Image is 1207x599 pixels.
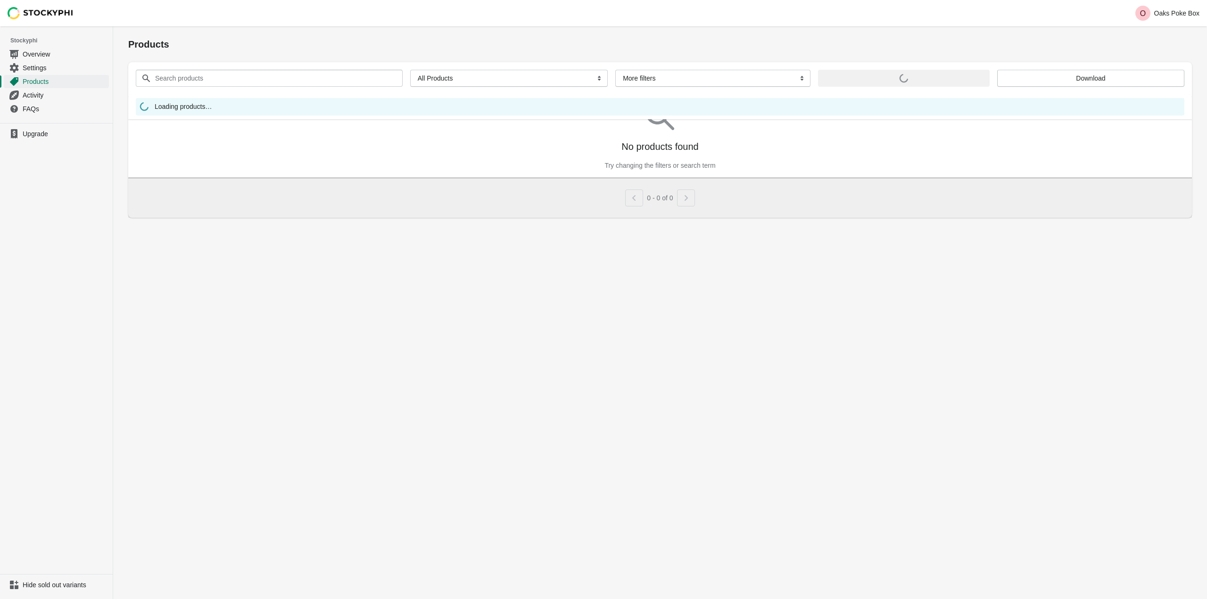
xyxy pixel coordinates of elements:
span: Products [23,77,107,86]
img: Stockyphi [8,7,74,19]
a: Settings [4,61,109,74]
p: Oaks Poke Box [1154,9,1200,17]
input: Search products [155,70,386,87]
text: O [1140,9,1145,17]
p: Try changing the filters or search term [604,161,715,170]
span: Overview [23,49,107,59]
span: Hide sold out variants [23,580,107,590]
span: Activity [23,90,107,100]
span: Download [1076,74,1105,82]
button: Avatar with initials OOaks Poke Box [1132,4,1204,23]
nav: Pagination [625,186,694,206]
a: Activity [4,88,109,102]
span: FAQs [23,104,107,114]
span: Avatar with initials O [1135,6,1150,21]
span: Loading products… [155,102,212,114]
a: Upgrade [4,127,109,140]
span: Stockyphi [10,36,113,45]
p: No products found [621,140,698,153]
button: Download [997,70,1184,87]
a: Products [4,74,109,88]
span: 0 - 0 of 0 [647,194,673,202]
a: Overview [4,47,109,61]
span: Upgrade [23,129,107,139]
span: Settings [23,63,107,73]
h1: Products [128,38,1192,51]
a: FAQs [4,102,109,115]
a: Hide sold out variants [4,578,109,591]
